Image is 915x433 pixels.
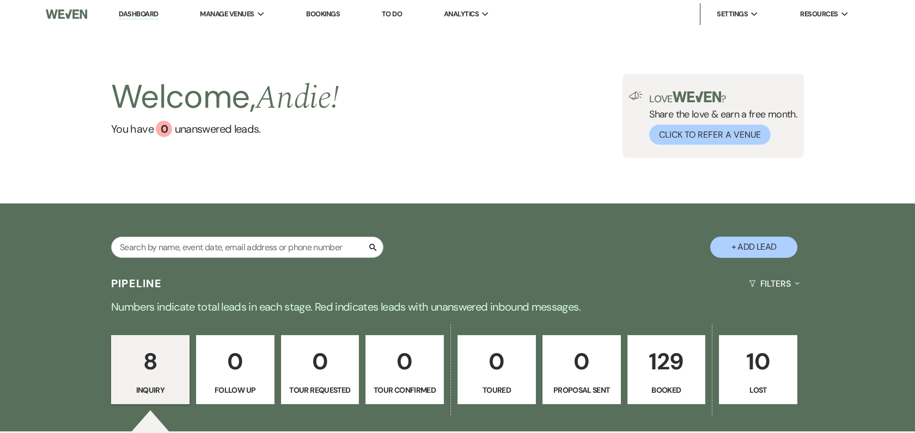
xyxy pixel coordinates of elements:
p: 0 [288,343,352,380]
a: 8Inquiry [111,335,190,405]
a: 0Follow Up [196,335,274,405]
button: Filters [745,269,804,298]
span: Andie ! [255,73,339,123]
p: 129 [635,343,699,380]
p: Tour Requested [288,384,352,396]
p: 0 [465,343,529,380]
a: 129Booked [627,335,706,405]
a: Bookings [306,9,340,18]
a: 0Toured [457,335,536,405]
p: Inquiry [118,384,182,396]
img: loud-speaker-illustration.svg [629,91,643,100]
img: weven-logo-green.svg [673,91,721,102]
p: 0 [550,343,614,380]
p: 0 [203,343,267,380]
h3: Pipeline [111,276,162,291]
button: Click to Refer a Venue [649,125,771,145]
p: Toured [465,384,529,396]
button: + Add Lead [710,237,797,258]
input: Search by name, event date, email address or phone number [111,237,383,258]
span: Manage Venues [200,9,254,20]
p: Booked [635,384,699,396]
span: Analytics [444,9,479,20]
span: Resources [800,9,838,20]
p: 0 [373,343,437,380]
span: Settings [717,9,748,20]
p: Tour Confirmed [373,384,437,396]
a: 10Lost [719,335,797,405]
a: 0Tour Requested [281,335,359,405]
a: 0Proposal Sent [542,335,621,405]
p: Lost [726,384,790,396]
a: 0Tour Confirmed [365,335,444,405]
img: Weven Logo [46,3,87,26]
p: Love ? [649,91,797,104]
div: Share the love & earn a free month. [643,91,797,145]
a: Dashboard [119,9,158,20]
h2: Welcome, [111,74,339,121]
p: Numbers indicate total leads in each stage. Red indicates leads with unanswered inbound messages. [65,298,850,316]
p: Follow Up [203,384,267,396]
a: You have 0 unanswered leads. [111,121,339,137]
p: 8 [118,343,182,380]
p: 10 [726,343,790,380]
a: To Do [382,9,402,18]
div: 0 [156,121,172,137]
p: Proposal Sent [550,384,614,396]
